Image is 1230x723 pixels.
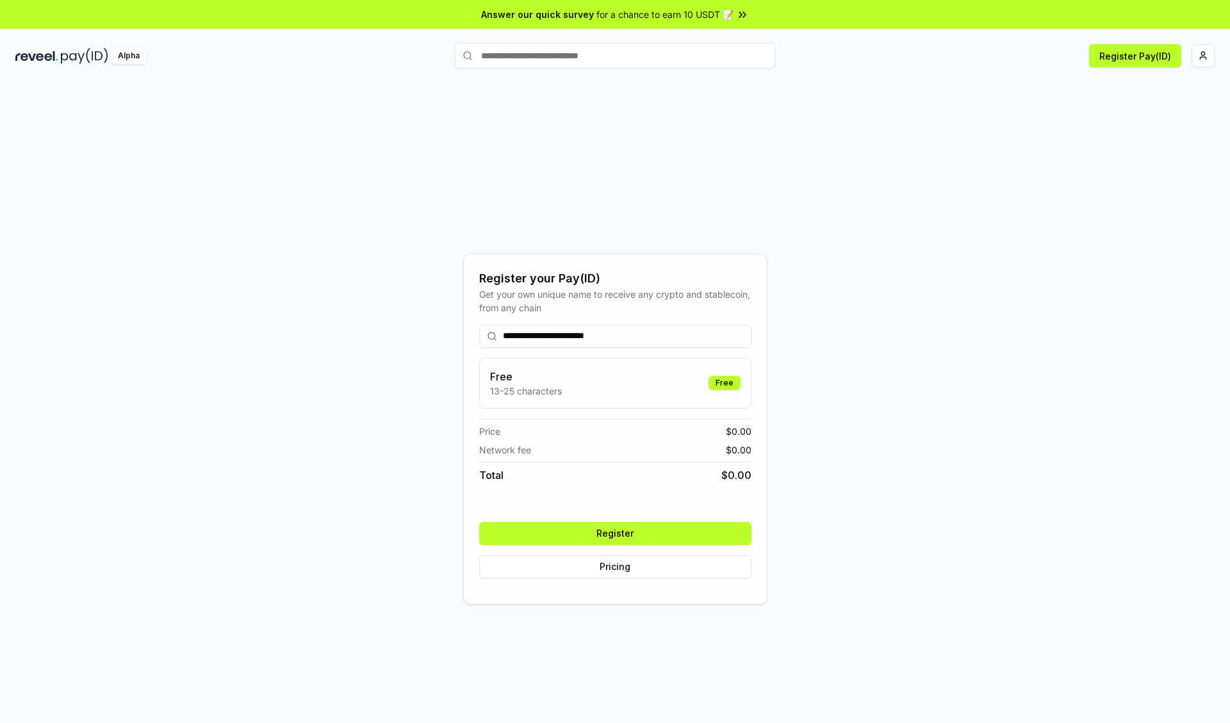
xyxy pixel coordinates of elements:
[1089,44,1181,67] button: Register Pay(ID)
[479,270,751,288] div: Register your Pay(ID)
[709,376,741,390] div: Free
[61,48,108,64] img: pay_id
[15,48,58,64] img: reveel_dark
[596,8,734,21] span: for a chance to earn 10 USDT 📝
[111,48,147,64] div: Alpha
[479,425,500,438] span: Price
[726,425,751,438] span: $ 0.00
[721,467,751,483] span: $ 0.00
[479,522,751,545] button: Register
[490,384,562,398] p: 13-25 characters
[479,443,531,457] span: Network fee
[726,443,751,457] span: $ 0.00
[479,288,751,314] div: Get your own unique name to receive any crypto and stablecoin, from any chain
[479,467,504,483] span: Total
[490,369,562,384] h3: Free
[479,555,751,578] button: Pricing
[481,8,594,21] span: Answer our quick survey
